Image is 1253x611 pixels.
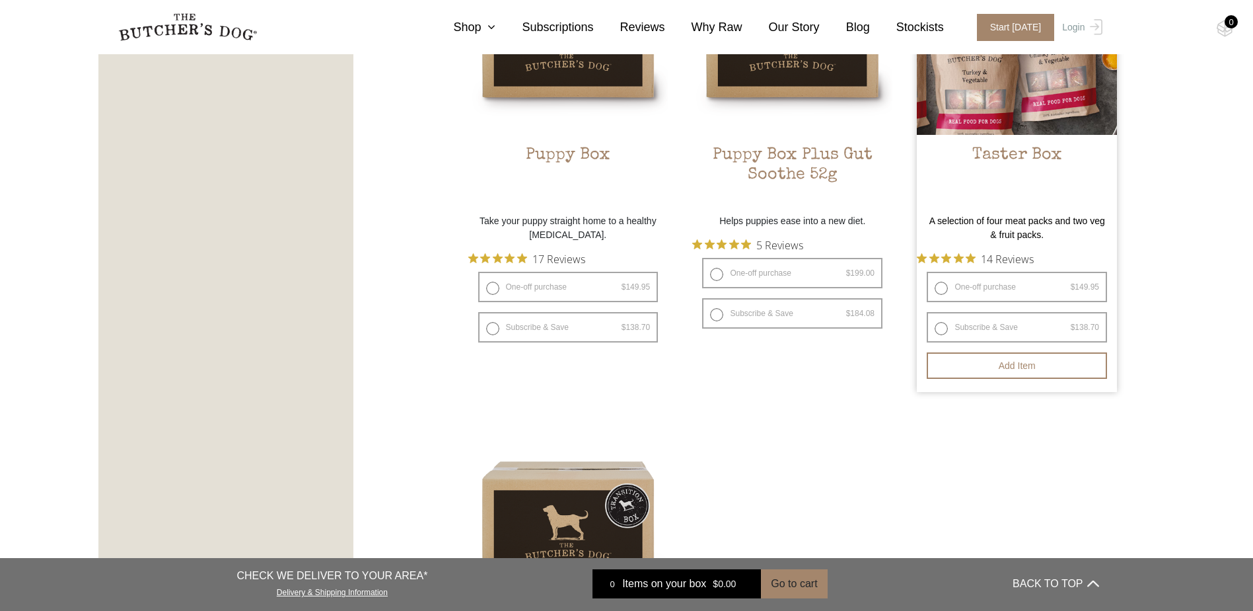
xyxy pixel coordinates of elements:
[622,576,706,592] span: Items on your box
[927,312,1107,343] label: Subscribe & Save
[761,569,827,598] button: Go to cart
[870,19,944,36] a: Stockists
[622,323,650,332] bdi: 138.70
[532,249,585,268] span: 17 Reviews
[702,258,882,288] label: One-off purchase
[846,309,875,318] bdi: 184.08
[478,272,659,302] label: One-off purchase
[1071,323,1075,332] span: $
[1217,20,1233,37] img: TBD_Cart-Empty.png
[1225,15,1238,28] div: 0
[592,569,761,598] a: 0 Items on your box $0.00
[702,298,882,329] label: Subscribe & Save
[1071,323,1099,332] bdi: 138.70
[1071,282,1099,292] bdi: 149.95
[692,214,892,228] p: Helps puppies ease into a new diet.
[622,323,626,332] span: $
[846,268,875,278] bdi: 199.00
[927,272,1107,302] label: One-off purchase
[468,145,668,208] h2: Puppy Box
[820,19,870,36] a: Blog
[427,19,495,36] a: Shop
[236,568,427,584] p: CHECK WE DELIVER TO YOUR AREA*
[713,579,718,589] span: $
[927,352,1107,379] button: Add item
[622,282,650,292] bdi: 149.95
[742,19,820,36] a: Our Story
[1013,568,1098,600] button: BACK TO TOP
[594,19,665,36] a: Reviews
[622,282,626,292] span: $
[692,145,892,208] h2: Puppy Box Plus Gut Soothe 52g
[917,214,1117,242] p: A selection of four meat packs and two veg & fruit packs.
[981,249,1034,268] span: 14 Reviews
[1059,14,1102,41] a: Login
[846,309,851,318] span: $
[1071,282,1075,292] span: $
[846,268,851,278] span: $
[917,249,1034,268] button: Rated 4.9 out of 5 stars from 14 reviews. Jump to reviews.
[756,235,803,255] span: 5 Reviews
[277,585,388,597] a: Delivery & Shipping Information
[917,145,1117,208] h2: Taster Box
[468,214,668,242] p: Take your puppy straight home to a healthy [MEDICAL_DATA].
[713,579,736,589] bdi: 0.00
[964,14,1059,41] a: Start [DATE]
[478,312,659,343] label: Subscribe & Save
[692,235,803,255] button: Rated 4.8 out of 5 stars from 5 reviews. Jump to reviews.
[977,14,1055,41] span: Start [DATE]
[468,249,585,268] button: Rated 5 out of 5 stars from 17 reviews. Jump to reviews.
[602,577,622,591] div: 0
[495,19,593,36] a: Subscriptions
[665,19,742,36] a: Why Raw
